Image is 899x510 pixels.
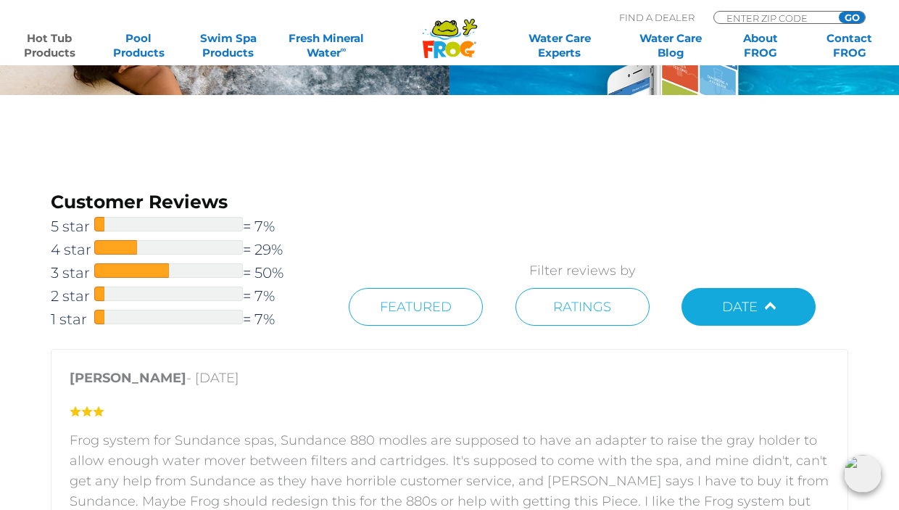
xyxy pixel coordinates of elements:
p: - [DATE] [70,368,829,395]
a: 5 star= 7% [51,215,317,238]
sup: ∞ [341,44,347,54]
a: 4 star= 29% [51,238,317,261]
a: 3 star= 50% [51,261,317,284]
span: 3 star [51,261,94,284]
p: Find A Dealer [619,11,695,24]
input: GO [839,12,865,23]
a: Featured [349,288,483,326]
a: Swim SpaProducts [194,31,263,60]
a: AboutFROG [726,31,795,60]
a: Hot TubProducts [14,31,84,60]
a: Water CareExperts [503,31,616,60]
span: 2 star [51,284,94,308]
a: PoolProducts [104,31,173,60]
h3: Customer Reviews [51,189,317,215]
span: 1 star [51,308,94,331]
a: Date [681,288,816,326]
a: Fresh MineralWater∞ [283,31,370,60]
span: 4 star [51,238,94,261]
strong: [PERSON_NAME] [70,370,186,386]
a: ContactFROG [815,31,884,60]
a: Water CareBlog [636,31,705,60]
span: 5 star [51,215,94,238]
input: Zip Code Form [725,12,823,24]
p: Filter reviews by [317,260,848,281]
img: openIcon [844,455,882,493]
a: 1 star= 7% [51,308,317,331]
a: 2 star= 7% [51,284,317,308]
a: Ratings [515,288,650,326]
